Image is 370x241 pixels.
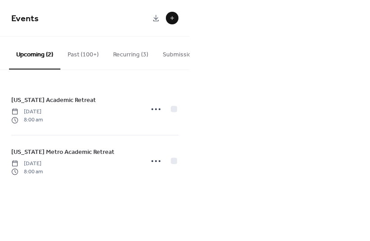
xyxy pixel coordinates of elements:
[11,159,43,167] span: [DATE]
[11,116,43,124] span: 8:00 am
[11,95,96,105] a: [US_STATE] Academic Retreat
[11,10,39,28] span: Events
[11,96,96,105] span: [US_STATE] Academic Retreat
[9,37,60,70] button: Upcoming (2)
[60,37,106,69] button: Past (100+)
[155,37,206,69] button: Submissions
[11,108,43,116] span: [DATE]
[11,147,114,157] a: [US_STATE] Metro Academic Retreat
[106,37,155,69] button: Recurring (3)
[11,147,114,157] span: [US_STATE] Metro Academic Retreat
[11,168,43,176] span: 8:00 am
